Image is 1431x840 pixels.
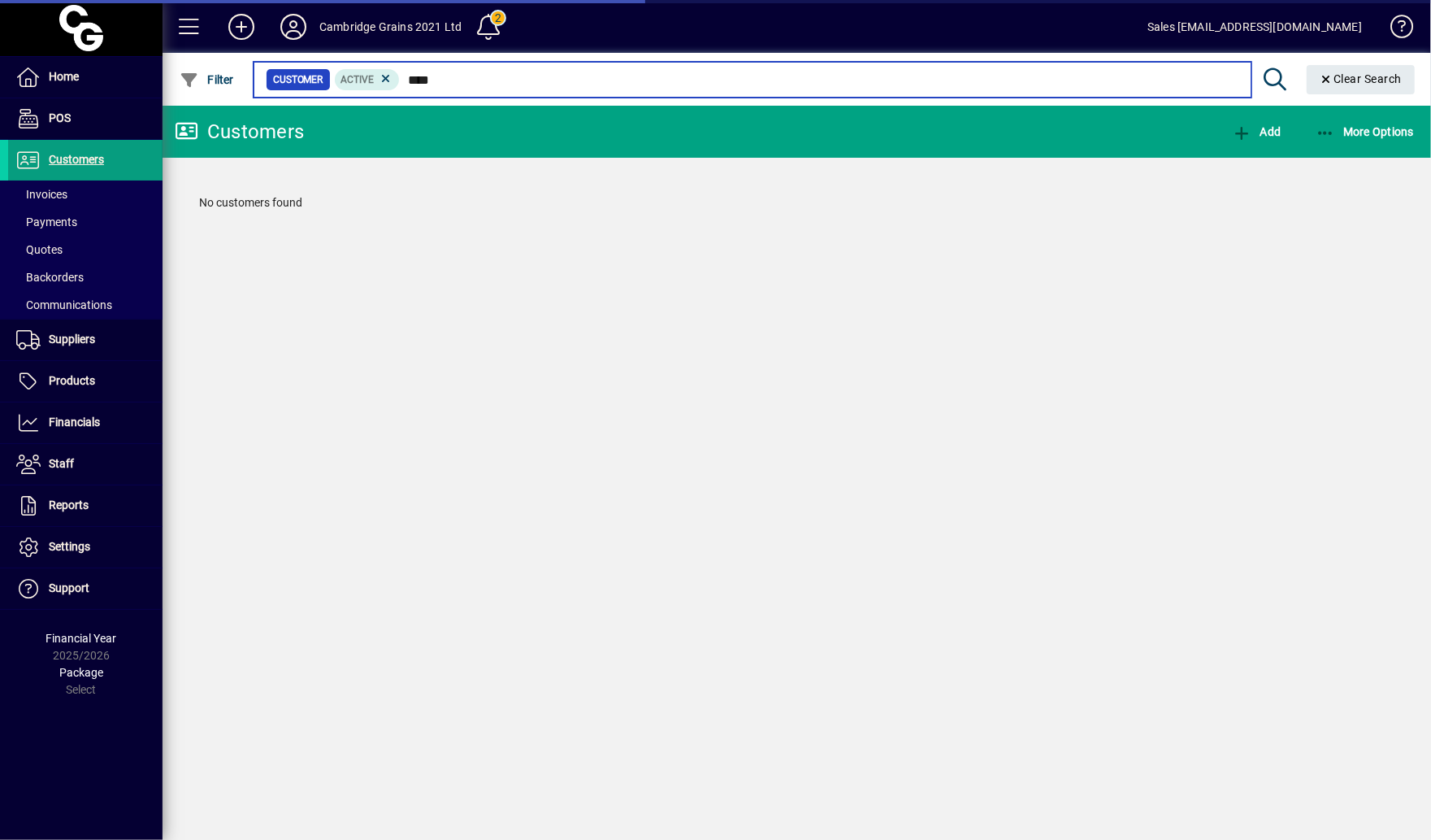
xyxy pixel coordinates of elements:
[49,111,71,124] span: POS
[1307,65,1416,94] button: Clear
[8,98,163,139] a: POS
[180,73,234,86] span: Filter
[59,666,103,679] span: Package
[8,527,163,568] a: Settings
[49,540,90,553] span: Settings
[175,119,304,145] div: Customers
[1378,3,1411,56] a: Knowledge Base
[1228,117,1285,146] button: Add
[8,361,163,402] a: Products
[8,208,163,236] a: Payments
[49,333,95,346] span: Suppliers
[16,215,77,228] span: Payments
[1232,125,1281,138] span: Add
[8,568,163,609] a: Support
[1316,125,1415,138] span: More Options
[183,178,1411,228] div: No customers found
[16,298,112,311] span: Communications
[8,320,163,360] a: Suppliers
[49,153,104,166] span: Customers
[16,243,63,256] span: Quotes
[49,498,89,511] span: Reports
[215,12,267,41] button: Add
[8,181,163,208] a: Invoices
[335,69,400,90] mat-chip: Activation Status: Active
[8,236,163,263] a: Quotes
[1147,14,1362,40] div: Sales [EMAIL_ADDRESS][DOMAIN_NAME]
[8,263,163,291] a: Backorders
[8,57,163,98] a: Home
[319,14,462,40] div: Cambridge Grains 2021 Ltd
[49,70,79,83] span: Home
[49,374,95,387] span: Products
[8,291,163,319] a: Communications
[8,485,163,526] a: Reports
[273,72,323,88] span: Customer
[46,632,117,645] span: Financial Year
[341,74,375,85] span: Active
[267,12,319,41] button: Profile
[49,457,74,470] span: Staff
[1320,72,1403,85] span: Clear Search
[8,403,163,443] a: Financials
[49,416,100,429] span: Financials
[16,188,67,201] span: Invoices
[16,271,84,284] span: Backorders
[8,444,163,485] a: Staff
[49,581,89,594] span: Support
[176,65,238,94] button: Filter
[1312,117,1419,146] button: More Options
